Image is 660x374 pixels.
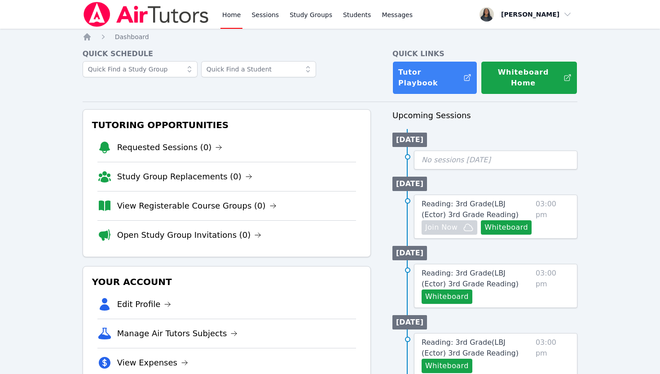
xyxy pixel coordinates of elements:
[117,356,188,369] a: View Expenses
[117,141,223,154] a: Requested Sessions (0)
[83,32,578,41] nav: Breadcrumb
[392,109,577,122] h3: Upcoming Sessions
[83,61,198,77] input: Quick Find a Study Group
[536,199,570,235] span: 03:00 pm
[481,220,532,235] button: Whiteboard
[201,61,316,77] input: Quick Find a Student
[422,268,532,289] a: Reading: 3rd Grade(LBJ (Ector) 3rd Grade Reading)
[422,337,532,359] a: Reading: 3rd Grade(LBJ (Ector) 3rd Grade Reading)
[425,222,458,233] span: Join Now
[392,49,577,59] h4: Quick Links
[117,170,252,183] a: Study Group Replacements (0)
[115,32,149,41] a: Dashboard
[422,289,472,304] button: Whiteboard
[392,61,477,94] a: Tutor Playbook
[422,199,532,220] a: Reading: 3rd Grade(LBJ (Ector) 3rd Grade Reading)
[117,327,238,340] a: Manage Air Tutors Subjects
[117,229,262,241] a: Open Study Group Invitations (0)
[536,268,570,304] span: 03:00 pm
[83,49,371,59] h4: Quick Schedule
[117,298,172,311] a: Edit Profile
[90,274,363,290] h3: Your Account
[481,61,577,94] button: Whiteboard Home
[422,338,519,357] span: Reading: 3rd Grade ( LBJ (Ector) 3rd Grade Reading )
[392,315,427,329] li: [DATE]
[392,133,427,147] li: [DATE]
[90,117,363,133] h3: Tutoring Opportunities
[422,269,519,288] span: Reading: 3rd Grade ( LBJ (Ector) 3rd Grade Reading )
[422,200,519,219] span: Reading: 3rd Grade ( LBJ (Ector) 3rd Grade Reading )
[422,359,472,373] button: Whiteboard
[83,2,210,27] img: Air Tutors
[422,156,491,164] span: No sessions [DATE]
[392,177,427,191] li: [DATE]
[422,220,477,235] button: Join Now
[382,10,413,19] span: Messages
[392,246,427,260] li: [DATE]
[536,337,570,373] span: 03:00 pm
[117,200,277,212] a: View Registerable Course Groups (0)
[115,33,149,40] span: Dashboard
